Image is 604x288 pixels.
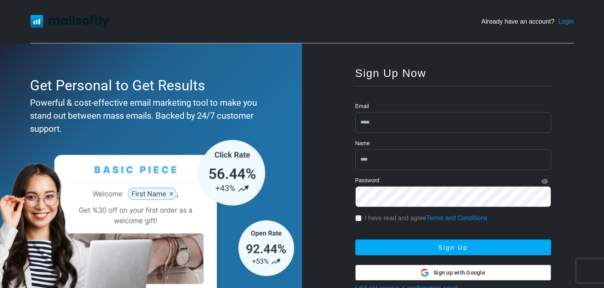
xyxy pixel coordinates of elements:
[30,96,268,135] div: Powerful & cost-effective email marketing tool to make you stand out between mass emails. Backed ...
[433,269,485,277] span: Sign up with Google
[481,17,574,26] div: Already have an account?
[355,176,379,185] label: Password
[355,265,551,281] button: Sign up with Google
[558,17,574,26] a: Login
[355,67,426,79] span: Sign Up Now
[355,102,369,110] label: Email
[426,215,488,221] a: Terms and Conditions
[355,139,370,148] label: Name
[542,179,548,184] i: Show Password
[365,213,488,223] label: I have read and agree
[30,75,268,96] div: Get Personal to Get Results
[355,239,551,255] button: Sign Up
[30,15,109,28] img: Mailsoftly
